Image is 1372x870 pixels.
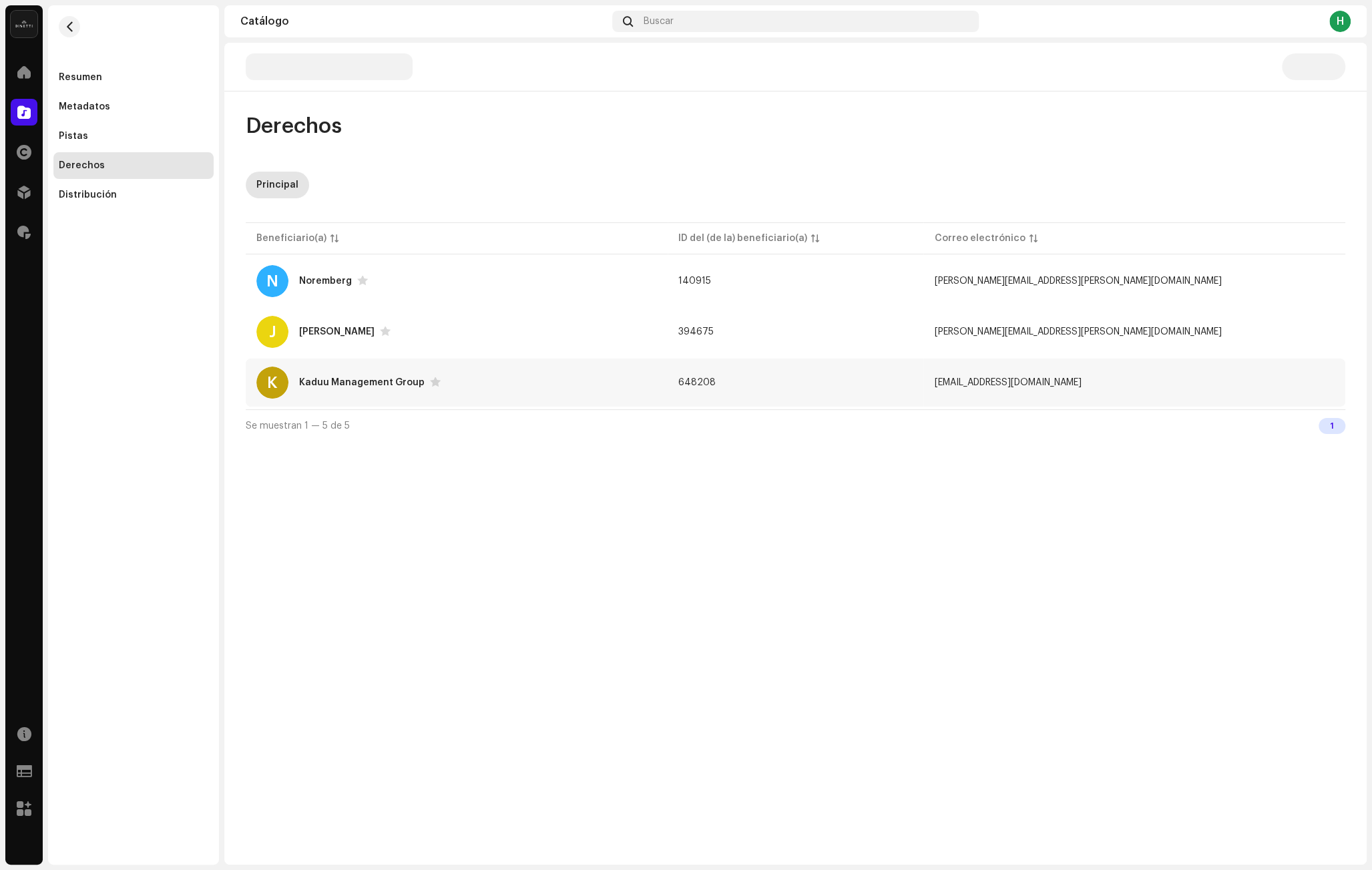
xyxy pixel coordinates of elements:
div: Correo electrónico [934,232,1025,245]
div: Kaduu Management Group [299,378,425,387]
div: H [1329,11,1351,32]
re-m-nav-item: Resumen [53,64,214,91]
div: ID del (de la) beneficiario(a) [678,232,807,245]
div: 1 [1319,418,1345,434]
span: Se muestran 1 — 5 de 5 [246,421,350,431]
re-m-nav-item: Metadatos [53,93,214,120]
div: Julian Bastidas [299,327,375,337]
div: Distribución [59,190,117,200]
div: Catálogo [240,16,607,27]
div: Metadatos [59,101,110,112]
span: Derechos [246,113,342,140]
div: K [256,367,288,399]
span: 394675 [678,327,714,337]
re-m-nav-item: Derechos [53,152,214,179]
div: J [256,316,288,348]
div: Derechos [59,160,105,171]
span: 648208 [678,378,716,387]
span: info@kaduumgmtgroup.com [934,378,1081,387]
div: Principal [256,172,298,198]
span: julian@disetti.com [934,327,1221,337]
span: noremberg@disetti.com [934,276,1221,286]
div: Resumen [59,72,102,83]
span: Buscar [644,16,674,27]
div: N [256,265,288,297]
span: 140915 [678,276,711,286]
div: Beneficiario(a) [256,232,326,245]
re-m-nav-item: Distribución [53,182,214,208]
div: Noremberg [299,276,352,286]
img: 02a7c2d3-3c89-4098-b12f-2ff2945c95ee [11,11,37,37]
div: Pistas [59,131,88,142]
re-m-nav-item: Pistas [53,123,214,150]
